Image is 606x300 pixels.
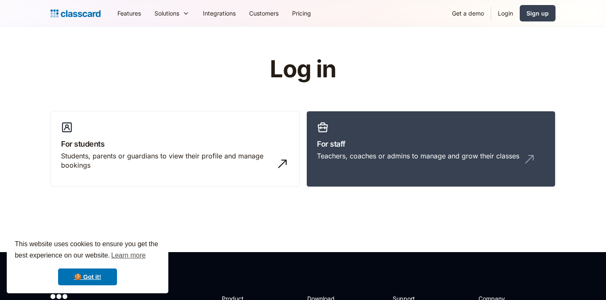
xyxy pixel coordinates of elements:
a: Sign up [520,5,555,21]
div: Solutions [148,4,196,23]
a: Features [111,4,148,23]
a: Pricing [285,4,318,23]
h3: For students [61,138,289,150]
a: learn more about cookies [110,249,147,262]
a: Get a demo [445,4,491,23]
div: Teachers, coaches or admins to manage and grow their classes [317,151,519,161]
div: cookieconsent [7,231,168,293]
a: dismiss cookie message [58,268,117,285]
a: Logo [50,8,101,19]
a: For staffTeachers, coaches or admins to manage and grow their classes [306,111,555,187]
a: Integrations [196,4,242,23]
span: This website uses cookies to ensure you get the best experience on our website. [15,239,160,262]
a: Customers [242,4,285,23]
a: For studentsStudents, parents or guardians to view their profile and manage bookings [50,111,300,187]
div: Solutions [154,9,179,18]
div: Students, parents or guardians to view their profile and manage bookings [61,151,272,170]
h1: Log in [170,56,437,82]
h3: For staff [317,138,545,150]
div: Sign up [526,9,549,18]
a: Login [491,4,520,23]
